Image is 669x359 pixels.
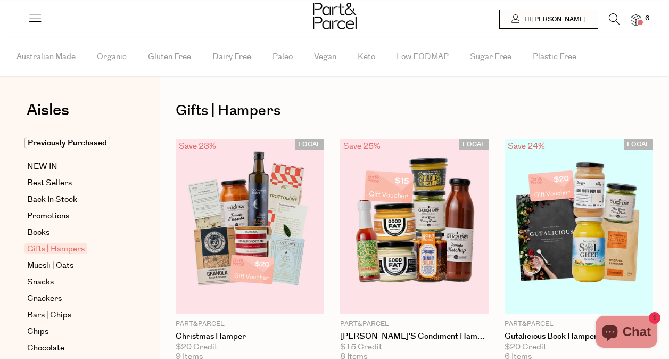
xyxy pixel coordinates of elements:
[505,139,653,314] img: Gutalicious Book Hamper
[295,139,324,150] span: LOCAL
[27,259,124,272] a: Muesli | Oats
[459,139,489,150] span: LOCAL
[97,38,127,76] span: Organic
[27,226,124,239] a: Books
[16,38,76,76] span: Australian Made
[212,38,251,76] span: Dairy Free
[27,342,64,355] span: Chocolate
[27,325,48,338] span: Chips
[27,210,69,223] span: Promotions
[27,309,71,322] span: Bars | Chips
[27,276,54,289] span: Snacks
[27,292,62,305] span: Crackers
[27,177,124,190] a: Best Sellers
[27,193,77,206] span: Back In Stock
[505,342,653,352] div: $20 Credit
[340,139,384,153] div: Save 25%
[27,160,124,173] a: NEW IN
[592,316,660,350] inbox-online-store-chat: Shopify online store chat
[176,139,324,314] img: Christmas Hamper
[642,14,652,23] span: 6
[358,38,375,76] span: Keto
[340,320,489,329] p: Part&Parcel
[27,160,57,173] span: NEW IN
[176,320,324,329] p: Part&Parcel
[24,243,87,254] span: Gifts | Hampers
[27,276,124,289] a: Snacks
[176,332,324,341] a: Christmas Hamper
[499,10,598,29] a: Hi [PERSON_NAME]
[505,332,653,341] a: Gutalicious Book Hamper
[340,332,489,341] a: [PERSON_NAME]'s Condiment Hamper
[27,210,124,223] a: Promotions
[533,38,576,76] span: Plastic Free
[505,139,548,153] div: Save 24%
[624,139,653,150] span: LOCAL
[27,99,69,122] span: Aisles
[27,259,73,272] span: Muesli | Oats
[470,38,511,76] span: Sugar Free
[176,342,324,352] div: $20 Credit
[27,243,124,256] a: Gifts | Hampers
[24,137,110,149] span: Previously Purchased
[27,177,72,190] span: Best Sellers
[313,3,357,29] img: Part&Parcel
[27,102,69,129] a: Aisles
[27,226,49,239] span: Books
[176,99,653,123] h1: Gifts | Hampers
[27,137,124,150] a: Previously Purchased
[27,325,124,338] a: Chips
[176,139,219,153] div: Save 23%
[27,193,124,206] a: Back In Stock
[631,14,641,26] a: 6
[27,342,124,355] a: Chocolate
[314,38,336,76] span: Vegan
[148,38,191,76] span: Gluten Free
[340,342,489,352] div: $15 Credit
[27,309,124,322] a: Bars | Chips
[272,38,293,76] span: Paleo
[340,139,489,314] img: Jordie Pie's Condiment Hamper
[522,15,586,24] span: Hi [PERSON_NAME]
[397,38,449,76] span: Low FODMAP
[505,320,653,329] p: Part&Parcel
[27,292,124,305] a: Crackers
